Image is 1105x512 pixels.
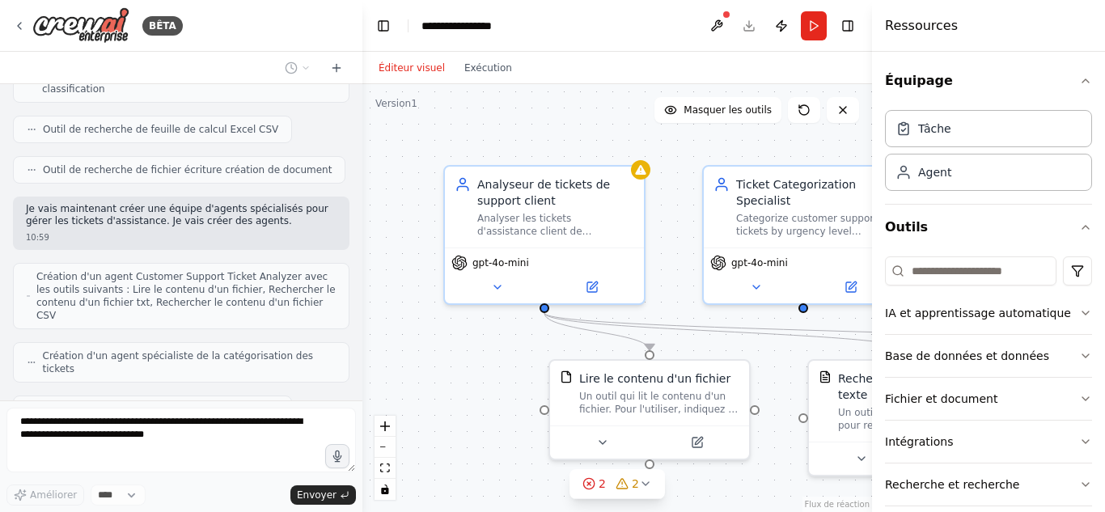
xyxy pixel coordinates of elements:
button: Cliquez pour exprimer votre idée d'automatisation [325,444,349,468]
font: Intégrations [885,435,953,448]
font: Je vais maintenant créer une équipe d'agents spécialisés pour gérer les tickets d'assistance. Je ... [26,203,328,227]
font: Agent [918,166,951,179]
font: Base de données et données [885,349,1049,362]
img: Logo [32,7,129,44]
button: Recherche et recherche [885,463,1092,506]
font: 10:59 [26,233,49,242]
img: Outil de lecture de fichiers [560,370,573,383]
font: Tâche [918,122,951,135]
font: Équipage [885,73,953,88]
font: Un outil qui lit le contenu d'un fichier. Pour l'utiliser, indiquez le chemin d'accès au fichier ... [579,391,739,506]
font: Version [375,98,411,109]
font: Fichier et document [885,392,997,405]
button: Masquer les outils [654,97,781,123]
font: Analyser les tickets d'assistance client de {ticket_source} pour extraire les informations clés, ... [477,213,628,315]
div: Categorize customer support tickets by urgency level (Critical, High, Medium, Low) and topic cate... [736,212,893,238]
button: IA et apprentissage automatique [885,292,1092,334]
button: Équipage [885,58,1092,104]
font: 2 [599,477,606,490]
font: Un outil qui peut être utilisé pour rechercher sémantiquement une requête à partir du contenu d'u... [838,407,992,457]
button: activer l'interactivité [375,479,396,500]
font: Flux de réaction [805,500,870,509]
button: Masquer la barre latérale droite [836,15,859,37]
button: Ouvrir dans le panneau latéral [651,433,743,452]
button: vue d'ajustement [375,458,396,479]
font: 1 [411,98,417,109]
div: Analyseur de tickets de support clientAnalyser les tickets d'assistance client de {ticket_source}... [443,165,646,305]
font: Outils [885,219,928,235]
div: Outil de lecture de fichiersLire le contenu d'un fichierUn outil qui lit le contenu d'un fichier.... [548,359,751,460]
a: Attribution de React Flow [805,500,870,509]
font: Recherche et recherche [885,478,1019,491]
font: Outil de recherche de fichier écriture création de document [43,164,332,176]
button: zoom avant [375,416,396,437]
font: Exécution [464,62,512,74]
button: 22 [569,469,665,499]
nav: fil d'Ariane [421,18,502,34]
font: gpt-4o-mini [472,257,529,269]
g: Edge from a4130667-1d89-4bb2-8b8a-ceac1d1219d7 to 43c59e79-9a32-4649-a0f4-2f59a4ce32c3 [536,313,658,350]
font: Envoyer [297,489,337,501]
button: Intégrations [885,421,1092,463]
button: Passer au chat précédent [278,58,317,78]
font: 2 [632,477,639,490]
button: Améliorer [6,484,84,506]
font: Création d'un agent Customer Support Ticket Analyzer avec les outils suivants : Lire le contenu d... [36,271,336,321]
div: Équipage [885,104,1092,204]
button: Envoyer [290,485,356,505]
button: Fichier et document [885,378,1092,420]
font: Améliorer [30,489,77,501]
font: Ressources [885,18,958,33]
div: Contrôles de React Flow [375,416,396,500]
div: Ticket Categorization SpecialistCategorize customer support tickets by urgency level (Critical, H... [702,165,904,305]
font: Outil de recherche, analyse de texte, catégorisation, classification [42,70,298,95]
font: Analyseur de tickets de support client [477,178,610,207]
button: Base de données et données [885,335,1092,377]
font: Création d'un agent spécialiste de la catégorisation des tickets [43,350,314,374]
font: BÊTA [149,20,176,32]
font: Éditeur visuel [379,62,445,74]
div: Outil de recherche TXTRechercher le contenu d'un texteUn outil qui peut être utilisé pour recherc... [807,359,1010,476]
font: Masquer les outils [684,104,772,116]
font: Rechercher le contenu d'un texte [838,372,994,401]
button: zoom arrière [375,437,396,458]
button: Ouvrir dans le panneau latéral [546,277,637,297]
div: Ticket Categorization Specialist [736,176,893,209]
img: Outil de recherche TXT [819,370,832,383]
font: IA et apprentissage automatique [885,307,1071,319]
button: Open in side panel [805,277,896,297]
button: Outils [885,205,1092,250]
font: Lire le contenu d'un fichier [579,372,730,385]
button: Démarrer une nouvelle discussion [324,58,349,78]
button: Masquer la barre latérale gauche [372,15,395,37]
font: Outil de recherche de feuille de calcul Excel CSV [43,124,278,135]
span: gpt-4o-mini [731,256,788,269]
